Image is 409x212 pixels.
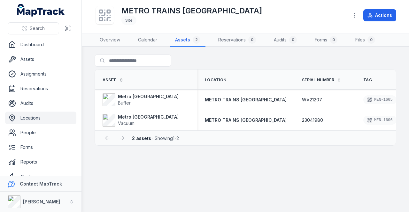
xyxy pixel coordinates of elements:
[302,97,322,103] span: WV21207
[20,181,62,186] strong: Contact MapTrack
[118,93,179,100] strong: Metro [GEOGRAPHIC_DATA]
[30,25,45,32] span: Search
[103,77,123,83] a: Asset
[302,77,341,83] a: Serial Number
[205,117,287,123] a: METRO TRAINS [GEOGRAPHIC_DATA]
[118,121,135,126] span: Vacuum
[248,36,256,44] div: 0
[363,9,396,21] button: Actions
[5,38,76,51] a: Dashboard
[170,33,205,47] a: Assets2
[213,33,261,47] a: Reservations0
[103,93,179,106] a: Metro [GEOGRAPHIC_DATA]Buffer
[5,68,76,80] a: Assignments
[121,16,136,25] div: Site
[363,116,397,125] div: MEN-1606
[302,117,323,123] span: 23041980
[95,33,125,47] a: Overview
[193,36,200,44] div: 2
[121,6,262,16] h1: METRO TRAINS [GEOGRAPHIC_DATA]
[363,77,372,83] span: Tag
[132,135,179,141] span: · Showing 1 - 2
[205,77,226,83] span: Location
[205,117,287,123] span: METRO TRAINS [GEOGRAPHIC_DATA]
[8,22,59,34] button: Search
[132,135,151,141] strong: 2 assets
[118,100,131,106] span: Buffer
[17,4,65,17] a: MapTrack
[367,36,375,44] div: 0
[133,33,162,47] a: Calendar
[5,82,76,95] a: Reservations
[5,126,76,139] a: People
[5,112,76,124] a: Locations
[5,170,76,183] a: Alerts
[269,33,302,47] a: Audits0
[363,95,397,104] div: MEN-1605
[5,53,76,66] a: Assets
[350,33,380,47] a: Files0
[23,199,60,204] strong: [PERSON_NAME]
[5,97,76,110] a: Audits
[302,77,334,83] span: Serial Number
[330,36,337,44] div: 0
[118,114,179,120] strong: Metro [GEOGRAPHIC_DATA]
[5,156,76,168] a: Reports
[103,77,116,83] span: Asset
[103,114,179,127] a: Metro [GEOGRAPHIC_DATA]Vacuum
[5,141,76,154] a: Forms
[310,33,343,47] a: Forms0
[205,97,287,103] a: METRO TRAINS [GEOGRAPHIC_DATA]
[289,36,297,44] div: 0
